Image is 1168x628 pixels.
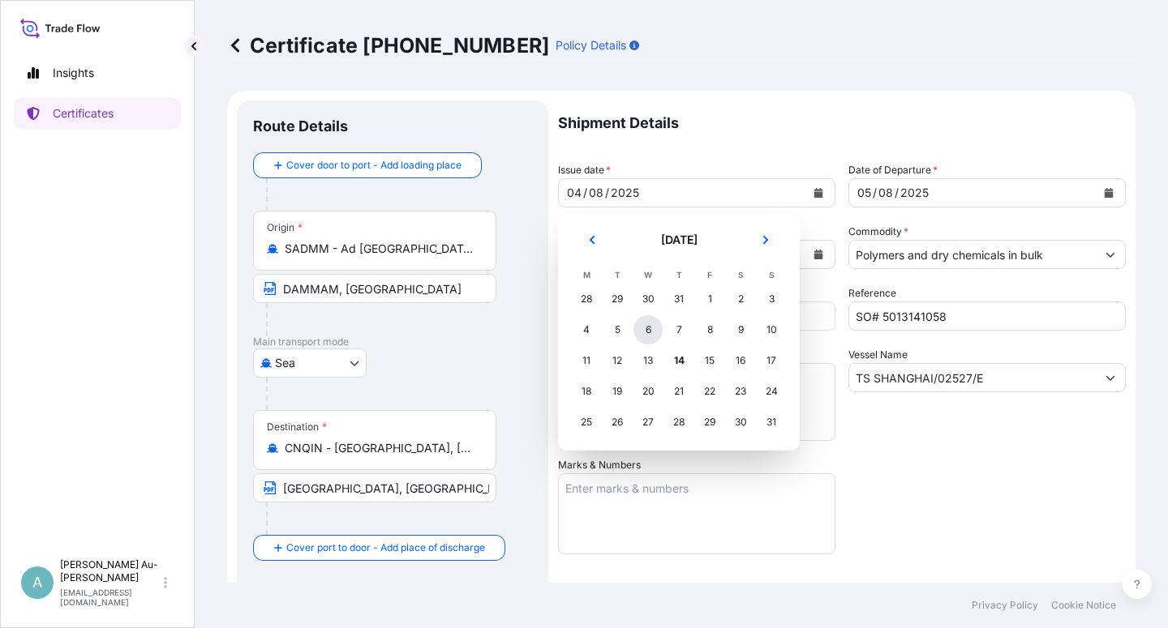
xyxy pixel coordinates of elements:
[748,227,784,253] button: Next
[633,377,663,406] div: Wednesday, 20 August 2025
[757,377,786,406] div: Sunday, 24 August 2025
[603,346,632,375] div: Tuesday, 12 August 2025
[603,408,632,437] div: Tuesday, 26 August 2025
[695,346,724,375] div: Friday, 15 August 2025
[572,346,601,375] div: Monday, 11 August 2025
[571,266,787,438] table: August 2025
[695,315,724,344] div: Friday, 8 August 2025
[726,377,755,406] div: Saturday, 23 August 2025
[633,266,663,284] th: W
[633,408,663,437] div: Wednesday, 27 August 2025
[695,377,724,406] div: Friday, 22 August 2025
[572,315,601,344] div: Monday, 4 August 2025 selected
[556,37,626,53] p: Policy Details
[572,377,601,406] div: Monday, 18 August 2025
[574,227,610,253] button: Previous
[227,32,549,58] p: Certificate [PHONE_NUMBER]
[603,284,632,314] div: Tuesday, 29 July 2025
[695,284,724,314] div: Friday, 1 August 2025
[571,227,787,438] div: August 2025
[620,232,738,248] h2: [DATE]
[725,266,756,284] th: S
[663,266,694,284] th: T
[756,266,787,284] th: S
[664,315,693,344] div: Thursday, 7 August 2025
[664,284,693,314] div: Thursday, 31 July 2025
[664,408,693,437] div: Thursday, 28 August 2025
[572,284,601,314] div: Monday, 28 July 2025
[571,266,602,284] th: M
[633,315,663,344] div: Wednesday, 6 August 2025
[726,315,755,344] div: Saturday, 9 August 2025
[558,214,800,451] section: Calendar
[603,377,632,406] div: Tuesday, 19 August 2025
[572,408,601,437] div: Monday, 25 August 2025
[757,346,786,375] div: Sunday, 17 August 2025
[695,408,724,437] div: Friday, 29 August 2025
[633,284,663,314] div: Wednesday, 30 July 2025
[726,408,755,437] div: Saturday, 30 August 2025
[664,346,693,375] div: Today, Thursday, 14 August 2025
[757,315,786,344] div: Sunday, 10 August 2025
[664,377,693,406] div: Thursday, 21 August 2025
[694,266,725,284] th: F
[633,346,663,375] div: Wednesday, 13 August 2025
[726,284,755,314] div: Saturday, 2 August 2025
[726,346,755,375] div: Saturday, 16 August 2025
[757,408,786,437] div: Sunday, 31 August 2025
[757,284,786,314] div: Sunday, 3 August 2025
[603,315,632,344] div: Tuesday, 5 August 2025
[602,266,633,284] th: T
